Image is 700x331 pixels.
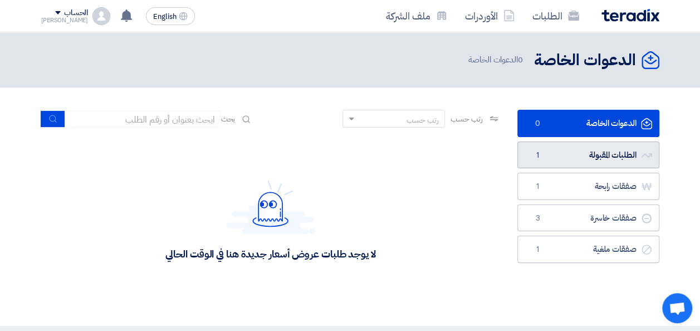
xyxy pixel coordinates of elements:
img: Teradix logo [601,9,659,22]
span: 1 [531,181,545,192]
a: صفقات رابحة1 [517,173,659,200]
span: 1 [531,150,545,161]
a: الأوردرات [456,3,523,29]
span: 0 [531,118,545,129]
span: 3 [531,213,545,224]
div: [PERSON_NAME] [41,17,89,23]
span: 0 [518,53,523,66]
div: Open chat [662,293,692,323]
div: رتب حسب [407,114,439,126]
div: لا يوجد طلبات عروض أسعار جديدة هنا في الوقت الحالي [165,247,375,260]
span: بحث [221,113,236,125]
input: ابحث بعنوان أو رقم الطلب [65,111,221,128]
span: رتب حسب [451,113,482,125]
a: صفقات ملغية1 [517,236,659,263]
a: الدعوات الخاصة0 [517,110,659,137]
a: الطلبات [523,3,588,29]
span: 1 [531,244,545,255]
img: Hello [226,180,315,234]
a: الطلبات المقبولة1 [517,142,659,169]
a: ملف الشركة [377,3,456,29]
img: profile_test.png [92,7,110,25]
button: English [146,7,195,25]
span: English [153,13,177,21]
h2: الدعوات الخاصة [534,50,636,71]
span: الدعوات الخاصة [468,53,525,66]
div: الحساب [64,8,88,18]
a: صفقات خاسرة3 [517,205,659,232]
